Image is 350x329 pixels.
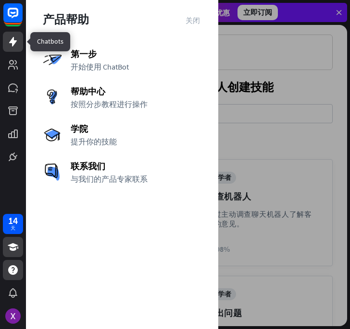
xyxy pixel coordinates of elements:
[8,4,37,33] button: 打开 LiveChat 聊天小部件
[71,86,105,97] font: 帮助中心
[8,214,18,226] font: 14
[71,123,88,134] font: 学院
[43,12,89,27] font: 产品帮助
[71,62,129,71] font: 开始使用 ChatBot
[71,161,105,172] font: 联系我们
[3,214,23,234] a: 14 天
[71,99,148,109] font: 按照分步教程进行操作
[186,16,200,23] font: 关闭
[71,174,148,184] font: 与我们的产品专家联系
[71,48,97,59] font: 第一步
[11,225,15,231] font: 天
[71,137,117,146] font: 提升你的技能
